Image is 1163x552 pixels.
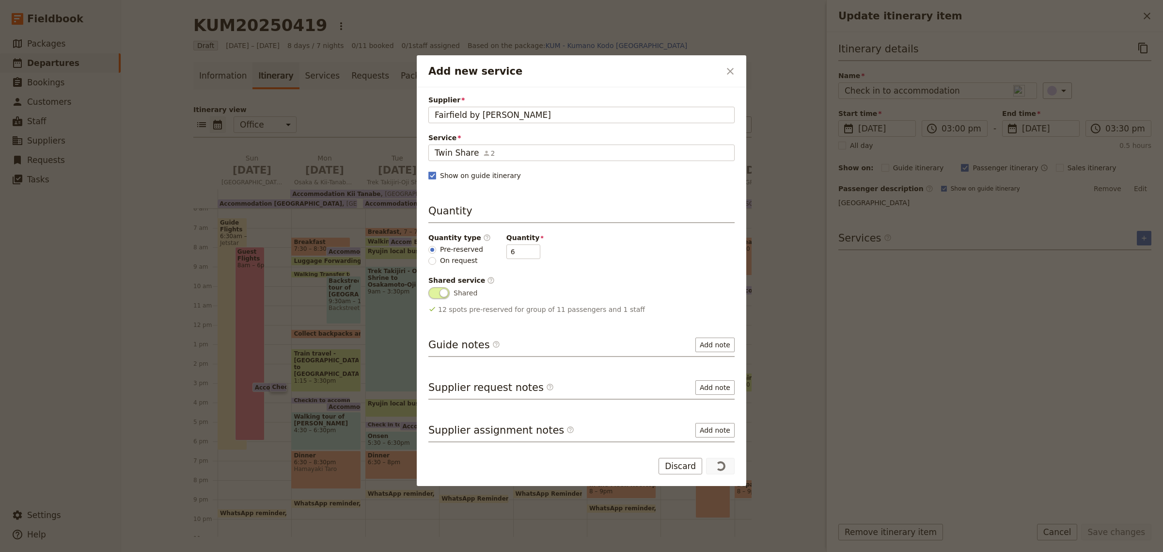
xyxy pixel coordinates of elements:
[566,426,574,434] span: ​
[428,305,735,314] p: 12 spots pre-reserved for group of 11 passengers and 1 staff
[487,276,495,284] span: ​
[506,244,540,259] input: Quantity
[492,341,500,348] span: ​
[428,338,500,352] h3: Guide notes
[440,171,521,180] span: Show on guide itinerary
[695,338,735,352] button: Add note
[428,246,436,254] input: Pre-reserved
[695,380,735,395] button: Add note
[428,276,735,285] div: Shared service
[428,380,554,395] h3: Supplier request notes
[492,341,500,352] span: ​
[695,423,735,438] button: Add note
[435,147,479,159] span: Twin Share
[428,257,436,265] input: On request
[483,148,495,158] span: 2
[428,204,735,223] h3: Quantity
[566,426,574,438] span: ​
[722,63,739,80] button: Close dialog
[546,383,554,395] span: ​
[454,288,477,298] span: Shared
[659,458,702,474] button: Discard
[428,133,735,143] span: Service
[506,234,540,242] span: Quantity
[483,234,491,242] span: ​
[428,233,491,243] div: Quantity type
[435,109,551,121] span: Fairfield by [PERSON_NAME]
[440,244,483,254] span: Pre-reserved
[440,256,478,265] span: On request
[428,423,574,438] h3: Supplier assignment notes
[428,64,720,79] h2: Add new service
[428,95,735,105] span: Supplier
[546,383,554,391] span: ​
